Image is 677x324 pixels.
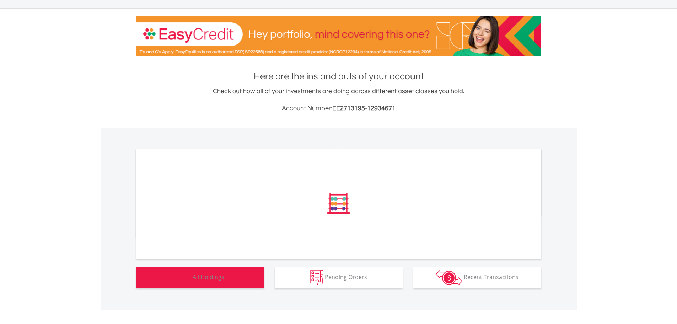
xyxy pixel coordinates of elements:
[332,105,396,112] span: EE2713195-12934671
[176,270,191,285] img: holdings-wht.png
[413,267,541,288] button: Recent Transactions
[136,267,264,288] button: All Holdings
[136,70,541,83] h1: Here are the ins and outs of your account
[464,273,519,281] span: Recent Transactions
[325,273,367,281] span: Pending Orders
[310,270,323,285] img: pending_instructions-wht.png
[136,16,541,56] img: EasyCredit Promotion Banner
[136,103,541,113] h3: Account Number:
[193,273,224,281] span: All Holdings
[275,267,403,288] button: Pending Orders
[136,86,541,113] div: Check out how all of your investments are doing across different asset classes you hold.
[436,270,462,286] img: transactions-zar-wht.png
